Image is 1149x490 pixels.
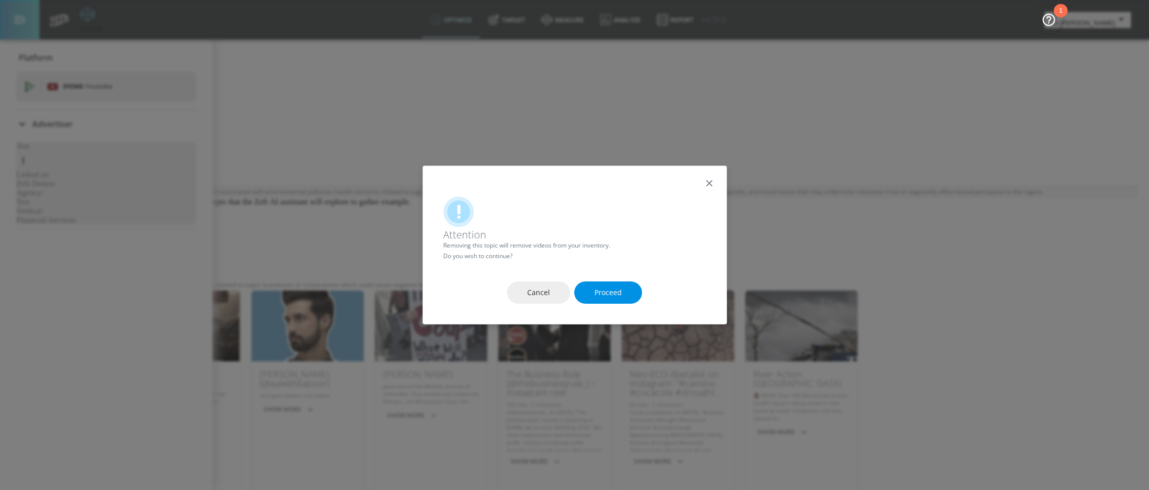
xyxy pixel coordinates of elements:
[1035,5,1063,33] button: Open Resource Center, 1 new notification
[574,281,642,304] button: Proceed
[527,287,550,299] span: Cancel
[443,240,706,251] p: Removing this topic will remove videos from your inventory.
[507,281,570,304] button: Cancel
[594,287,622,299] span: Proceed
[443,251,706,261] p: Do you wish to continue?
[443,229,706,240] h5: Attention
[1059,11,1062,24] div: 1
